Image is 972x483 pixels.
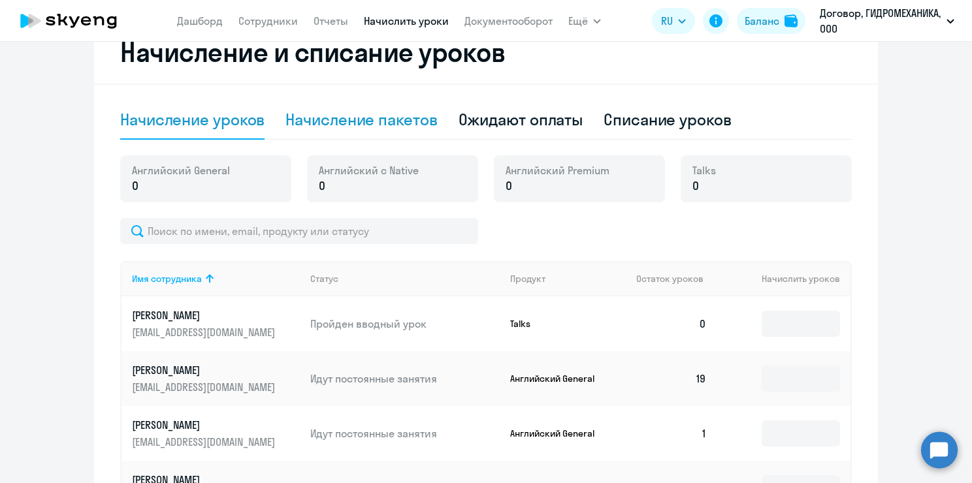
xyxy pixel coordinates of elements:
[459,109,583,130] div: Ожидают оплаты
[314,14,348,27] a: Отчеты
[692,163,716,178] span: Talks
[626,351,717,406] td: 19
[568,8,601,34] button: Ещё
[737,8,805,34] button: Балансbalance
[319,163,419,178] span: Английский с Native
[510,273,626,285] div: Продукт
[310,371,500,386] p: Идут постоянные занятия
[785,14,798,27] img: balance
[636,273,704,285] span: Остаток уроков
[238,14,298,27] a: Сотрудники
[506,178,512,195] span: 0
[310,426,500,441] p: Идут постоянные занятия
[510,273,545,285] div: Продукт
[661,13,673,29] span: RU
[132,380,278,394] p: [EMAIL_ADDRESS][DOMAIN_NAME]
[319,178,325,195] span: 0
[177,14,223,27] a: Дашборд
[132,308,300,339] a: [PERSON_NAME][EMAIL_ADDRESS][DOMAIN_NAME]
[132,308,278,322] p: [PERSON_NAME]
[310,273,500,285] div: Статус
[364,14,449,27] a: Начислить уроки
[510,428,608,439] p: Английский General
[310,317,500,331] p: Пройден вводный урок
[132,363,300,394] a: [PERSON_NAME][EMAIL_ADDRESS][DOMAIN_NAME]
[132,363,278,377] p: [PERSON_NAME]
[285,109,437,130] div: Начисление пакетов
[132,273,202,285] div: Имя сотрудника
[692,178,699,195] span: 0
[717,261,850,296] th: Начислить уроков
[568,13,588,29] span: Ещё
[636,273,717,285] div: Остаток уроков
[132,418,278,432] p: [PERSON_NAME]
[506,163,609,178] span: Английский Premium
[464,14,553,27] a: Документооборот
[652,8,695,34] button: RU
[820,5,941,37] p: Договор, ГИДРОМЕХАНИКА, ООО
[132,418,300,449] a: [PERSON_NAME][EMAIL_ADDRESS][DOMAIN_NAME]
[310,273,338,285] div: Статус
[745,13,779,29] div: Баланс
[510,318,608,330] p: Talks
[626,296,717,351] td: 0
[132,325,278,339] p: [EMAIL_ADDRESS][DOMAIN_NAME]
[626,406,717,461] td: 1
[120,218,478,244] input: Поиск по имени, email, продукту или статусу
[132,435,278,449] p: [EMAIL_ADDRESS][DOMAIN_NAME]
[132,163,230,178] span: Английский General
[120,37,852,68] h2: Начисление и списание уроков
[813,5,961,37] button: Договор, ГИДРОМЕХАНИКА, ООО
[132,178,138,195] span: 0
[510,373,608,384] p: Английский General
[120,109,265,130] div: Начисление уроков
[604,109,732,130] div: Списание уроков
[132,273,300,285] div: Имя сотрудника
